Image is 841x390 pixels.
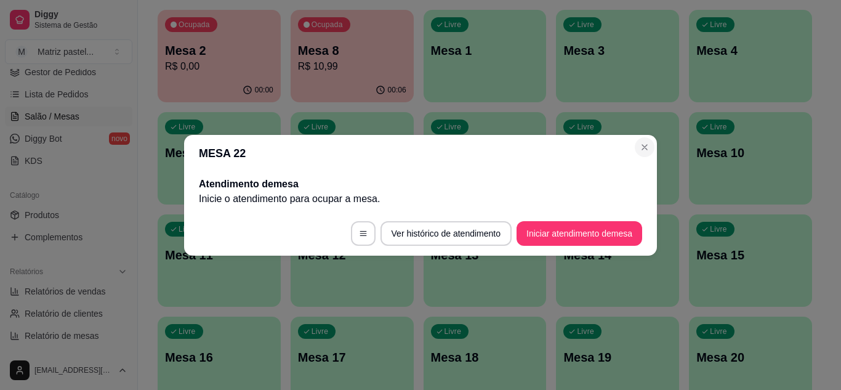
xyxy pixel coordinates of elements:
button: Close [635,137,654,157]
button: Iniciar atendimento demesa [517,221,642,246]
button: Ver histórico de atendimento [380,221,512,246]
header: MESA 22 [184,135,657,172]
p: Inicie o atendimento para ocupar a mesa . [199,192,642,206]
h2: Atendimento de mesa [199,177,642,192]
